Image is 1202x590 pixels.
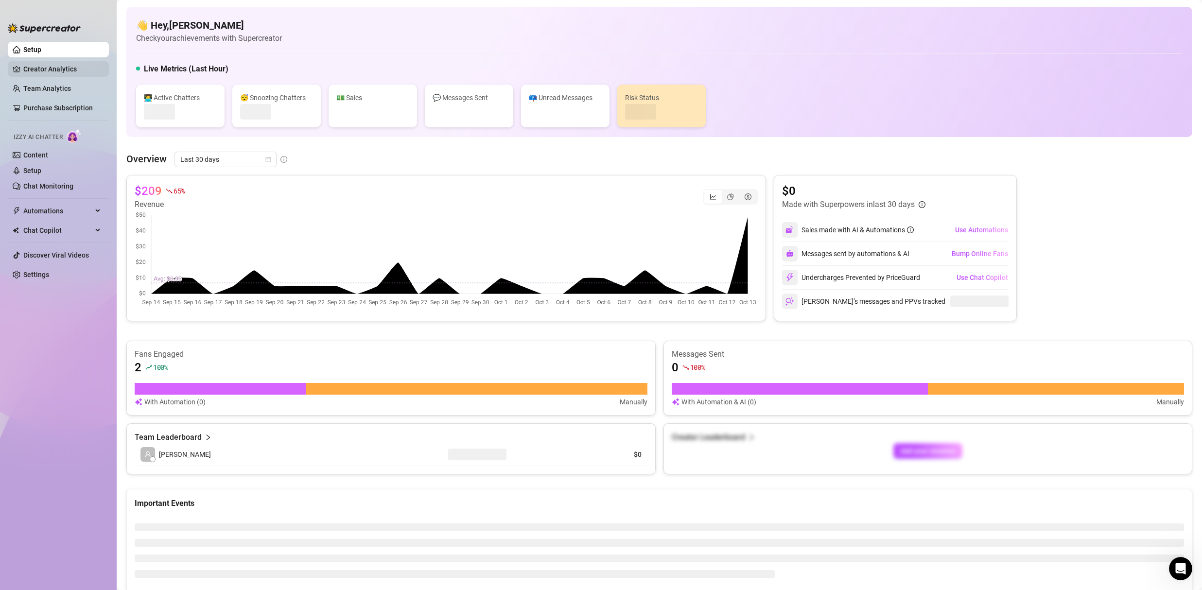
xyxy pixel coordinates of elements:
button: Home [152,4,171,22]
span: Bump Online Fans [952,250,1008,258]
a: Team Analytics [23,85,71,92]
span: rise [145,364,152,371]
button: Desktop App and Browser Extention [44,307,182,326]
div: segmented control [703,189,758,205]
div: Undercharges Prevented by PriceGuard [782,270,920,285]
span: info-circle [280,156,287,163]
span: Izzy AI Chatter [14,133,63,142]
span: dollar-circle [745,193,751,200]
a: Setup [23,46,41,53]
img: AI Chatter [67,129,82,143]
article: Made with Superpowers in last 30 days [782,199,915,210]
article: $209 [135,183,162,199]
img: svg%3e [786,250,794,258]
article: With Automation (0) [144,397,206,407]
article: 2 [135,360,141,375]
img: svg%3e [785,297,794,306]
img: Profile image for Ella [28,5,43,21]
article: Team Leaderboard [135,432,202,443]
div: 💵 Sales [336,92,409,103]
span: pie-chart [727,193,734,200]
span: Chat Copilot [23,223,92,238]
img: svg%3e [672,397,679,407]
button: Use Automations [955,222,1009,238]
a: Settings [23,271,49,278]
img: svg%3e [135,397,142,407]
span: 100 % [690,363,705,372]
div: 😴 Snoozing Chatters [240,92,313,103]
div: Close [171,4,188,21]
button: go back [6,4,25,22]
article: Check your achievements with Supercreator [136,32,282,44]
div: 👩‍💻 Active Chatters [144,92,217,103]
a: Discover Viral Videos [23,251,89,259]
p: A few hours [82,12,120,22]
article: Messages Sent [672,349,1185,360]
span: fall [682,364,689,371]
div: Messages sent by automations & AI [782,246,909,261]
article: Manually [620,397,647,407]
article: 0 [672,360,679,375]
img: Typing [8,54,35,71]
div: Sales made with AI & Automations [801,225,914,235]
img: Chat Copilot [13,227,19,234]
button: Report Bug 🐛 [119,201,182,220]
a: Content [23,151,48,159]
span: user [144,451,151,458]
h4: 👋 Hey, [PERSON_NAME] [136,18,282,32]
div: [PERSON_NAME]’s messages and PPVs tracked [782,294,945,309]
button: Bump Online Fans [951,246,1009,261]
img: svg%3e [785,273,794,282]
button: Use Chat Copilot [956,270,1009,285]
iframe: Intercom live chat [1169,557,1192,580]
div: 📪 Unread Messages [529,92,602,103]
span: info-circle [919,201,925,208]
button: Izzy Credits, billing & subscription or Affiliate Program 💵 [13,225,182,253]
span: thunderbolt [13,207,20,215]
article: Fans Engaged [135,349,647,360]
a: Chat Monitoring [23,182,73,190]
span: Use Chat Copilot [957,274,1008,281]
span: fall [166,188,173,194]
h1: 🌟 Supercreator [74,5,136,12]
img: svg%3e [785,226,794,234]
img: logo-BBDzfeDw.svg [8,23,81,33]
article: With Automation & AI (0) [681,397,756,407]
span: right [205,432,211,443]
span: Use Automations [955,226,1008,234]
a: Purchase Subscription [23,100,101,116]
button: Get started with the Desktop app ⭐️ [43,282,182,302]
span: Last 30 days [180,152,271,167]
span: line-chart [710,193,716,200]
span: 65 % [174,186,185,195]
article: $0 [551,450,642,459]
article: Revenue [135,199,185,210]
article: $0 [782,183,925,199]
span: info-circle [907,226,914,233]
a: Creator Analytics [23,61,101,77]
button: Izzy AI Chatter 👩 [42,201,117,220]
span: calendar [265,156,271,162]
div: Important Events [135,497,1184,509]
article: Overview [126,152,167,166]
span: 100 % [153,363,168,372]
span: Automations [23,203,92,219]
div: 💬 Messages Sent [433,92,505,103]
span: [PERSON_NAME] [159,449,211,460]
img: Profile image for Giselle [41,5,57,21]
h5: Live Metrics (Last Hour) [144,63,228,75]
a: Setup [23,167,41,174]
div: Profile image for Nir [55,5,70,21]
div: Risk Status [625,92,698,103]
article: Manually [1156,397,1184,407]
button: I need an explanation❓ [85,258,182,278]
